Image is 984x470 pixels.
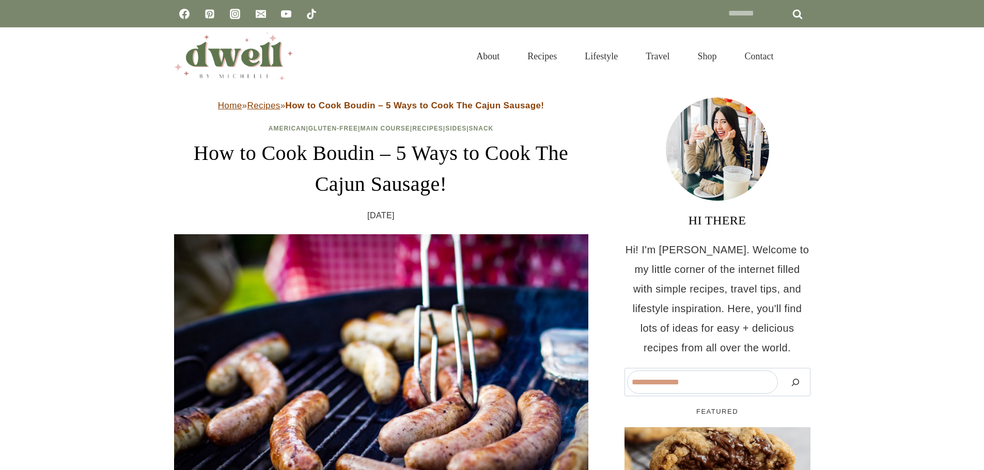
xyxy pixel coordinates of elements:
[683,38,730,74] a: Shop
[199,4,220,24] a: Pinterest
[269,125,306,132] a: American
[218,101,242,110] a: Home
[367,208,395,223] time: [DATE]
[174,33,293,80] img: DWELL by michelle
[251,4,271,24] a: Email
[445,125,466,132] a: Sides
[469,125,494,132] a: Snack
[624,211,810,230] h3: HI THERE
[218,101,544,110] span: » »
[624,240,810,358] p: Hi! I'm [PERSON_NAME]. Welcome to my little corner of the internet filled with simple recipes, tr...
[513,38,571,74] a: Recipes
[174,4,195,24] a: Facebook
[247,101,280,110] a: Recipes
[301,4,322,24] a: TikTok
[783,370,808,394] button: Search
[276,4,296,24] a: YouTube
[360,125,410,132] a: Main Course
[793,47,810,65] button: View Search Form
[308,125,358,132] a: Gluten-Free
[571,38,632,74] a: Lifestyle
[269,125,494,132] span: | | | | |
[286,101,544,110] strong: How to Cook Boudin – 5 Ways to Cook The Cajun Sausage!
[174,138,588,200] h1: How to Cook Boudin – 5 Ways to Cook The Cajun Sausage!
[225,4,245,24] a: Instagram
[462,38,787,74] nav: Primary Navigation
[412,125,443,132] a: Recipes
[731,38,788,74] a: Contact
[632,38,683,74] a: Travel
[462,38,513,74] a: About
[624,407,810,417] h5: FEATURED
